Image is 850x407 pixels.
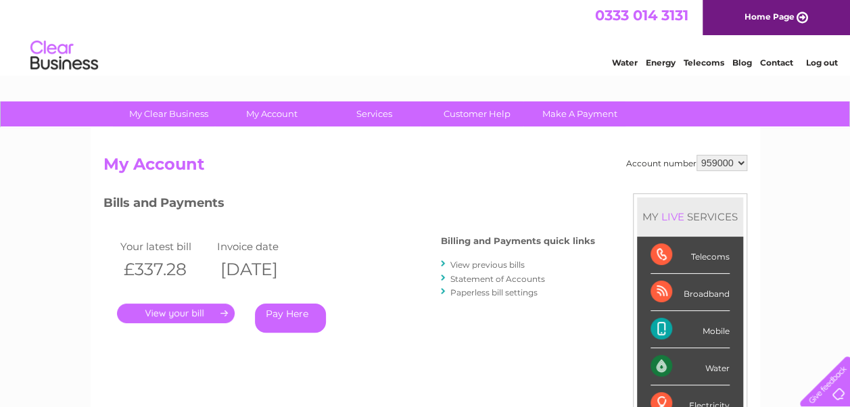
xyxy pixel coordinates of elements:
a: Make A Payment [524,101,636,126]
th: £337.28 [117,256,214,283]
a: Energy [646,57,676,68]
h2: My Account [103,155,747,181]
a: View previous bills [450,260,525,270]
a: Statement of Accounts [450,274,545,284]
a: Paperless bill settings [450,287,538,297]
a: Water [612,57,638,68]
div: Account number [626,155,747,171]
img: logo.png [30,35,99,76]
a: . [117,304,235,323]
div: MY SERVICES [637,197,743,236]
div: Mobile [651,311,730,348]
th: [DATE] [214,256,311,283]
h3: Bills and Payments [103,193,595,217]
a: Telecoms [684,57,724,68]
div: Water [651,348,730,385]
a: Customer Help [421,101,533,126]
td: Invoice date [214,237,311,256]
a: Services [318,101,430,126]
a: Contact [760,57,793,68]
td: Your latest bill [117,237,214,256]
a: My Account [216,101,327,126]
a: My Clear Business [113,101,225,126]
div: Telecoms [651,237,730,274]
a: Blog [732,57,752,68]
div: LIVE [659,210,687,223]
a: Log out [805,57,837,68]
div: Clear Business is a trading name of Verastar Limited (registered in [GEOGRAPHIC_DATA] No. 3667643... [106,7,745,66]
a: 0333 014 3131 [595,7,688,24]
a: Pay Here [255,304,326,333]
h4: Billing and Payments quick links [441,236,595,246]
div: Broadband [651,274,730,311]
